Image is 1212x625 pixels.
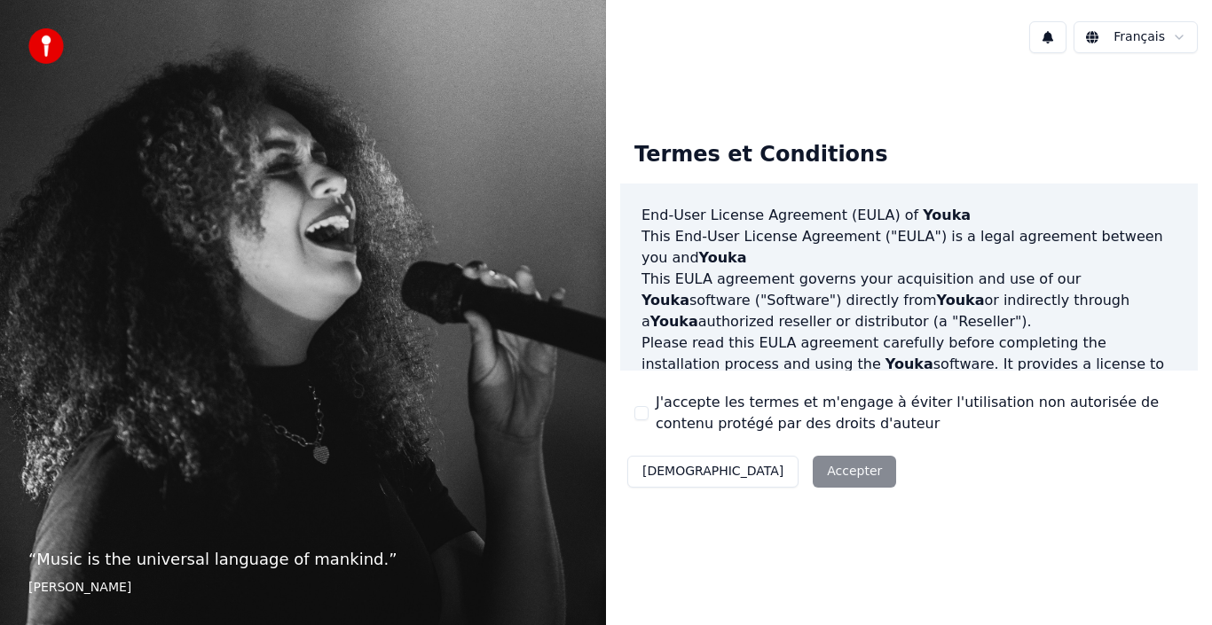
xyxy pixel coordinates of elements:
button: [DEMOGRAPHIC_DATA] [627,456,799,488]
footer: [PERSON_NAME] [28,579,578,597]
p: This EULA agreement governs your acquisition and use of our software ("Software") directly from o... [641,269,1177,332]
span: Youka [885,355,933,372]
div: Termes et Conditions [620,127,901,184]
p: “ Music is the universal language of mankind. ” [28,547,578,572]
span: Youka [641,292,689,309]
span: Youka [923,207,971,223]
h3: End-User License Agreement (EULA) of [641,205,1177,226]
img: youka [28,28,64,64]
span: Youka [937,292,985,309]
label: J'accepte les termes et m'engage à éviter l'utilisation non autorisée de contenu protégé par des ... [656,392,1184,434]
p: Please read this EULA agreement carefully before completing the installation process and using th... [641,332,1177,418]
span: Youka [699,249,747,266]
span: Youka [650,313,698,330]
p: This End-User License Agreement ("EULA") is a legal agreement between you and [641,226,1177,269]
